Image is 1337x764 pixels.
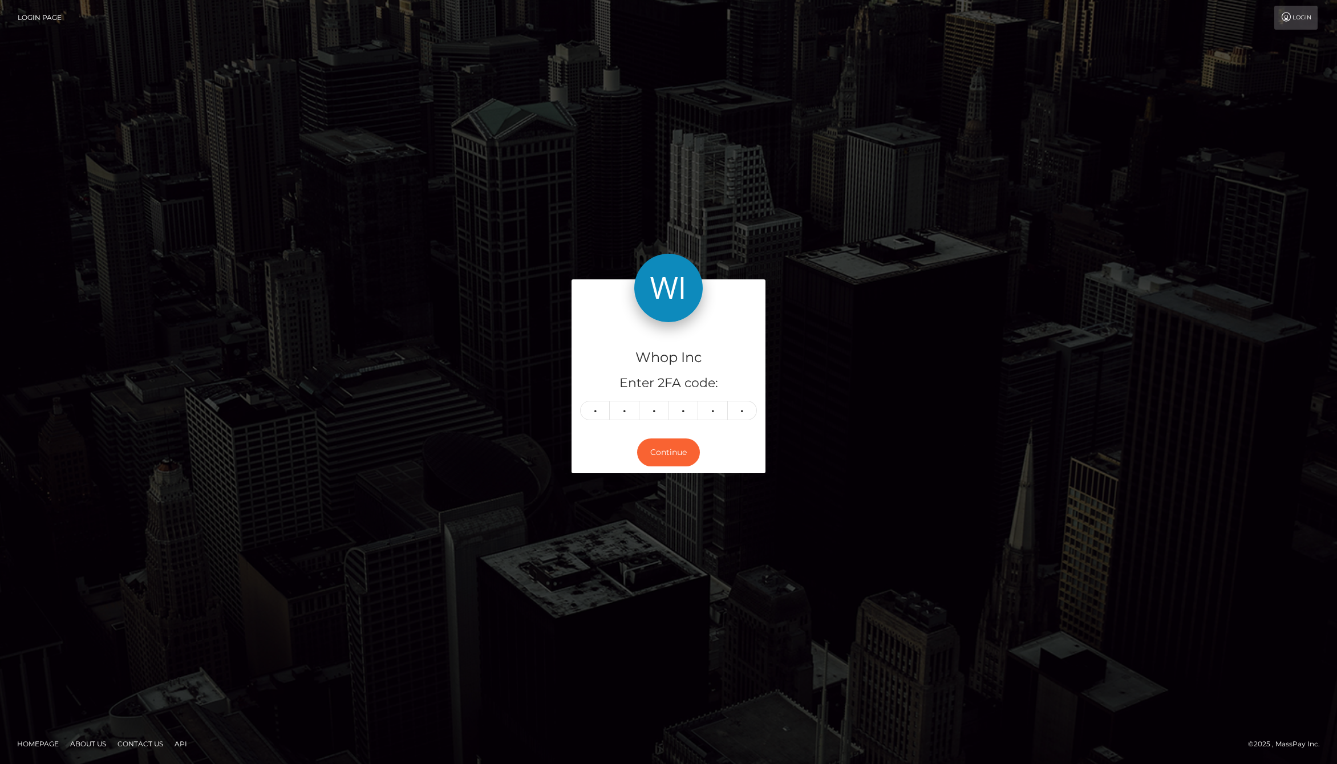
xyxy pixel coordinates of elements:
a: Homepage [13,735,63,753]
h4: Whop Inc [580,348,757,368]
a: About Us [66,735,111,753]
a: Contact Us [113,735,168,753]
img: Whop Inc [634,254,703,322]
a: Login Page [18,6,62,30]
h5: Enter 2FA code: [580,375,757,392]
a: Login [1274,6,1318,30]
div: © 2025 , MassPay Inc. [1248,738,1328,750]
button: Continue [637,438,700,466]
a: API [170,735,192,753]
